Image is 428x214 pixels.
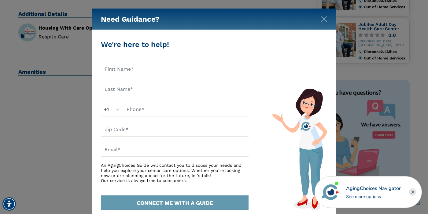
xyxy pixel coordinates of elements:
[321,16,327,22] img: modal-close.svg
[101,195,249,210] button: CONNECT ME WITH A GUIDE
[101,39,249,50] div: We're here to help!
[123,102,249,116] input: Phone*
[409,188,416,196] div: Close
[321,15,327,21] button: Close
[2,197,16,211] div: Accessibility Menu
[101,123,249,137] input: Zip Code*
[101,9,160,30] h5: Need Guidance?
[101,82,249,96] input: Last Name*
[101,143,249,157] input: Email*
[320,182,341,202] img: avatar
[346,193,401,200] div: See more options
[101,62,249,76] input: First Name*
[272,88,327,210] img: match-guide-form.svg
[346,185,401,192] div: AgingChoices Navigator
[101,163,249,183] div: An AgingChoices Guide will contact you to discuss your needs and help you explore your senior car...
